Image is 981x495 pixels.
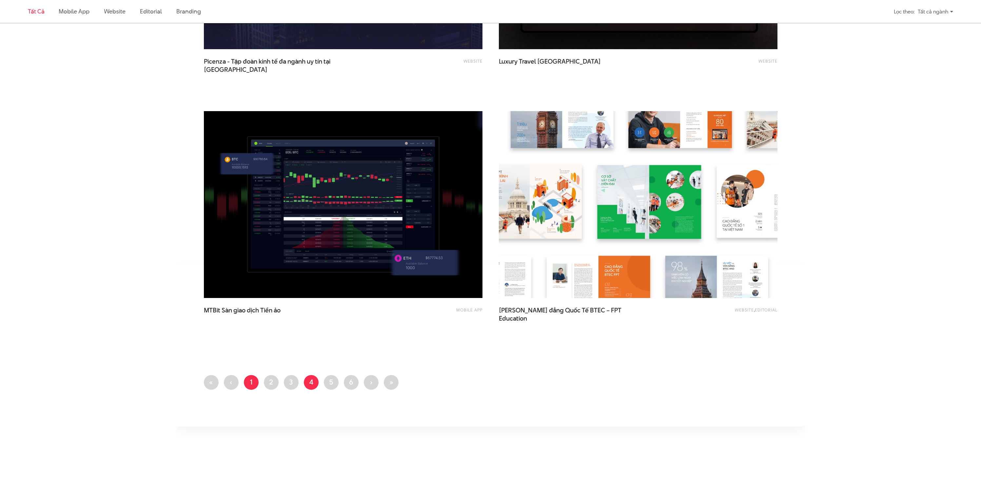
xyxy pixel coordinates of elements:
a: 3 [284,375,299,390]
a: Luxury Travel [GEOGRAPHIC_DATA] [499,57,630,74]
span: ảo [274,306,281,315]
span: [PERSON_NAME] [499,306,548,315]
span: Tế [582,306,589,315]
a: Mobile app [456,307,482,313]
span: BTEC [590,306,605,315]
span: đẳng [549,306,564,315]
span: › [370,377,372,387]
span: – [606,306,610,315]
span: Quốc [565,306,580,315]
img: Cao đẳng Quốc Tế BTEC – FPT Education [499,111,777,298]
a: 1 [244,375,259,390]
span: Tiền [260,306,272,315]
div: , [666,306,777,319]
a: MTBit Sàn giao dịch Tiền ảo [204,306,335,323]
span: Education [499,314,527,323]
span: Picenza - Tập đoàn kinh tế đa ngành uy tín tại [204,57,335,74]
a: 5 [324,375,339,390]
span: » [389,377,393,387]
span: MTBit [204,306,220,315]
a: Picenza - Tập đoàn kinh tế đa ngành uy tín tại[GEOGRAPHIC_DATA] [204,57,335,74]
a: Editorial [755,307,777,313]
span: giao [233,306,245,315]
a: [PERSON_NAME] đẳng Quốc Tế BTEC – FPT Education [499,306,630,323]
span: FPT [611,306,621,315]
span: ‹ [230,377,232,387]
a: 2 [264,375,279,390]
a: Website [735,307,754,313]
span: Luxury [499,57,518,66]
span: [GEOGRAPHIC_DATA] [537,57,601,66]
span: Travel [519,57,536,66]
img: MTBit Sàn giao dịch Tiền ảo [204,111,482,298]
a: Branding [176,7,201,15]
span: dịch [247,306,259,315]
span: Sàn [222,306,232,315]
span: [GEOGRAPHIC_DATA] [204,66,267,74]
a: Website [758,58,777,64]
a: 6 [344,375,359,390]
a: Website [463,58,482,64]
span: « [209,377,213,387]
